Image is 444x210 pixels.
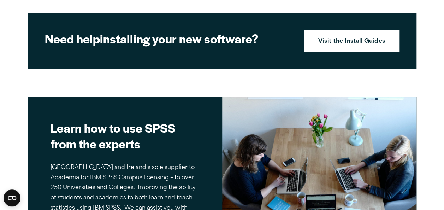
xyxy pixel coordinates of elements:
button: Open CMP widget [4,189,20,206]
h2: Learn how to use SPSS from the experts [51,120,200,152]
strong: Visit the Install Guides [318,37,385,46]
strong: Need help [45,30,100,47]
h2: installing your new software? [45,31,292,47]
a: Visit the Install Guides [304,30,399,52]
